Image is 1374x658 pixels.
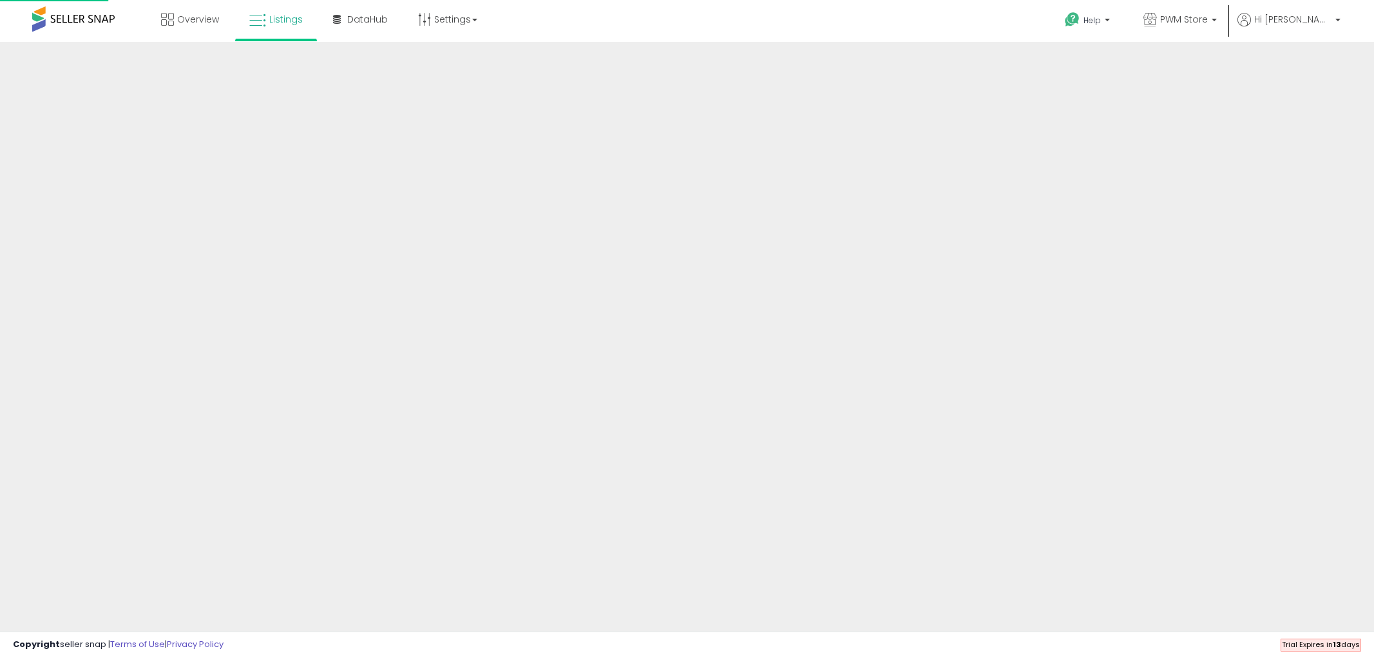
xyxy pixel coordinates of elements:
[1254,13,1331,26] span: Hi [PERSON_NAME]
[1054,2,1123,42] a: Help
[177,13,219,26] span: Overview
[1083,15,1101,26] span: Help
[347,13,388,26] span: DataHub
[1064,12,1080,28] i: Get Help
[269,13,303,26] span: Listings
[1160,13,1208,26] span: PWM Store
[1237,13,1341,42] a: Hi [PERSON_NAME]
